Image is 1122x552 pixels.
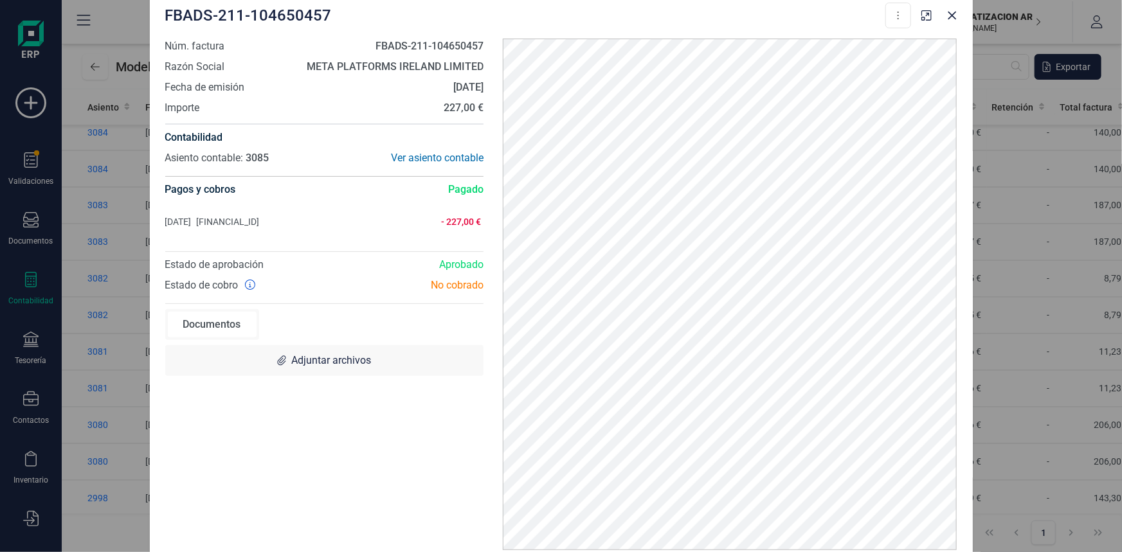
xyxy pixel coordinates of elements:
span: Núm. factura [165,39,225,54]
div: Adjuntar archivos [165,345,484,376]
span: Adjuntar archivos [291,353,371,368]
h4: Contabilidad [165,130,484,145]
span: FBADS-211-104650457 [165,5,332,26]
strong: [DATE] [453,81,484,93]
span: Estado de aprobación [165,258,264,271]
button: Close [942,5,963,26]
span: Estado de cobro [165,278,239,293]
strong: 227,00 € [444,102,484,114]
span: Fecha de emisión [165,80,245,95]
span: [DATE] [165,215,192,228]
span: [FINANCIAL_ID] [197,215,260,228]
div: Documentos [168,312,257,337]
div: Ver asiento contable [324,150,484,166]
div: Aprobado [324,257,493,272]
span: Razón Social [165,59,225,75]
h4: Pagos y cobros [165,177,236,202]
div: No cobrado [324,278,493,293]
span: - 227,00 € [418,215,481,228]
span: Importe [165,100,200,116]
span: 3085 [246,152,269,164]
strong: META PLATFORMS IRELAND LIMITED [307,60,484,73]
span: Asiento contable: [165,152,244,164]
strong: FBADS-211-104650457 [376,40,484,52]
span: Pagado [448,182,484,197]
